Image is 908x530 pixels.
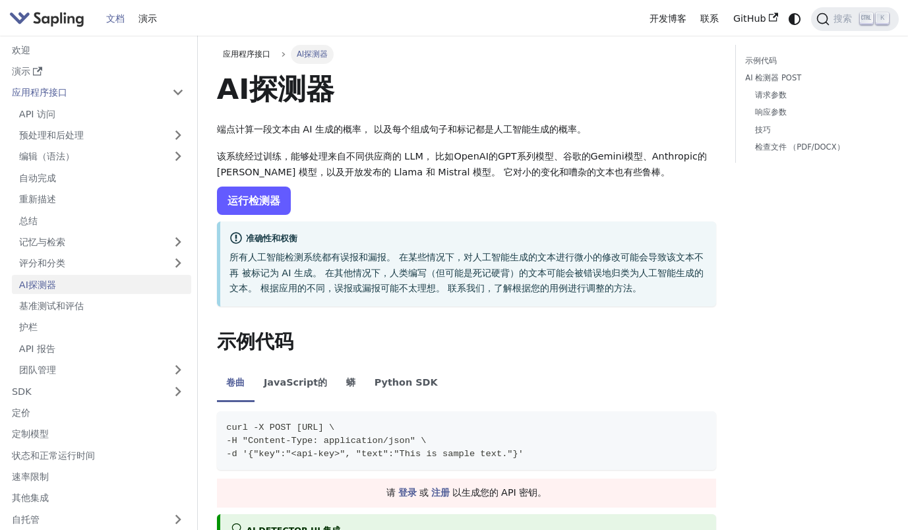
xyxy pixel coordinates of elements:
[785,9,804,28] button: 在深色和浅色模式之间切换（当前为系统模式）
[246,233,297,243] font: 准确性和权衡
[755,89,880,102] a: 请求参数
[217,187,291,215] a: 运行检测器
[217,149,716,181] p: 该系统经过训练，能够处理来自不同供应商的 LLM， 比如OpenAI的GPT系列模型、谷歌的Gemini模型、Anthropic的 [PERSON_NAME] 模型，以及开放发布的 Llama ...
[386,485,396,501] font: 请
[217,366,255,403] li: 卷曲
[165,382,191,401] button: 展开侧边栏类别“SDK”
[226,423,334,432] span: curl -X POST [URL] \
[5,510,191,529] a: 自托管
[5,83,165,102] a: 应用程序接口
[217,71,716,107] h1: AI探测器
[217,122,716,138] p: 端点计算一段文本由 AI 生成的概率， 以及每个组成句子和标记都是人工智能生成的概率。
[12,361,191,380] a: 团队管理
[9,9,89,28] a: Sapling.ai
[755,141,880,154] a: 检查文件 （PDF/DOCX）
[12,339,191,358] a: API 报告
[693,9,726,29] a: 联系
[811,7,899,31] button: 搜索 （Ctrl+K）
[217,45,276,63] a: 应用程序接口
[12,275,191,294] a: AI探测器
[131,9,164,29] a: 演示
[12,126,191,145] a: 预处理和后处理
[12,318,191,337] a: 护栏
[733,13,766,24] font: GitHub
[5,446,191,465] a: 状态和正常运行时间
[745,55,884,67] a: 示例代码
[5,488,191,508] a: 其他集成
[726,9,785,29] a: GitHub
[217,330,716,354] h2: 示例代码
[12,211,191,230] a: 总结
[365,366,447,403] li: Python SDK
[863,485,895,517] iframe: Intercom live chat
[12,65,30,77] font: 演示
[165,83,191,102] button: 折叠侧边栏类别“API”
[419,485,429,501] font: 或
[876,13,889,24] kbd: K
[5,467,191,486] a: 速率限制
[229,250,707,297] p: 所有人工智能检测系统都有误报和漏报。 在某些情况下，对人工智能生成的文本进行微小的修改可能会导致该文本不再 被标记为 AI 生成。 在其他情况下，人类编写（但可能是死记硬背）的文本可能会被错误地...
[431,487,450,498] a: 注册
[5,425,191,444] a: 定制模型
[12,147,191,166] a: 编辑（语法）
[5,62,191,81] a: 演示
[452,485,547,501] font: 以生成您的 API 密钥。
[291,45,334,63] span: AI探测器
[12,190,191,209] a: 重新描述
[5,403,191,423] a: 定价
[226,436,426,446] span: -H "Content-Type: application/json" \
[5,382,165,401] a: SDK
[830,13,860,25] span: 搜索
[217,45,716,63] nav: 面包屑
[12,254,191,273] a: 评分和分类
[398,487,417,498] a: 登录
[12,104,191,123] a: API 访问
[12,233,191,252] a: 记忆与检索
[9,9,84,28] img: Sapling.ai
[99,9,132,29] a: 文档
[226,449,524,459] span: -d '{"key":"<api-key>", "text":"This is sample text."}'
[755,106,880,119] a: 响应参数
[337,366,365,403] li: 蟒
[745,72,884,84] a: AI 检测器 POST
[12,168,191,187] a: 自动完成
[642,9,694,29] a: 开发博客
[255,366,337,403] li: JavaScript的
[12,297,191,316] a: 基准测试和评估
[223,49,270,59] span: 应用程序接口
[5,40,191,59] a: 欢迎
[755,124,880,136] a: 技巧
